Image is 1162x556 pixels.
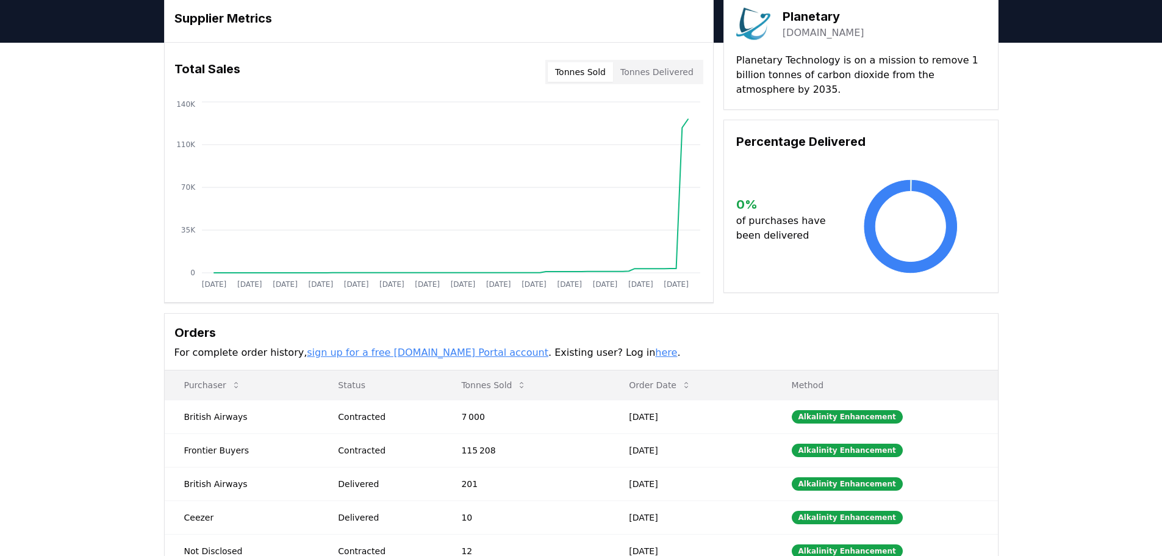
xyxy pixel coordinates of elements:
tspan: [DATE] [379,280,404,289]
p: Method [782,379,988,391]
td: British Airways [165,467,319,500]
tspan: [DATE] [486,280,511,289]
tspan: [DATE] [664,280,689,289]
tspan: [DATE] [343,280,368,289]
img: Planetary-logo [736,7,770,41]
button: Tonnes Sold [548,62,613,82]
h3: Orders [174,323,988,342]
tspan: 0 [190,269,195,277]
tspan: 110K [176,140,196,149]
h3: Percentage Delivered [736,132,986,151]
td: [DATE] [609,500,772,534]
div: Alkalinity Enhancement [792,444,903,457]
div: Contracted [338,411,432,423]
tspan: [DATE] [592,280,617,289]
tspan: [DATE] [308,280,333,289]
td: 7 000 [442,400,609,433]
tspan: 70K [181,183,195,192]
tspan: 140K [176,100,196,109]
button: Tonnes Delivered [613,62,701,82]
a: here [655,347,677,358]
p: of purchases have been delivered [736,214,836,243]
td: 201 [442,467,609,500]
button: Purchaser [174,373,251,397]
p: For complete order history, . Existing user? Log in . [174,345,988,360]
td: [DATE] [609,433,772,467]
div: Delivered [338,511,432,524]
a: [DOMAIN_NAME] [783,26,864,40]
tspan: [DATE] [557,280,582,289]
h3: Supplier Metrics [174,9,703,27]
h3: Total Sales [174,60,240,84]
td: British Airways [165,400,319,433]
button: Tonnes Sold [451,373,536,397]
a: sign up for a free [DOMAIN_NAME] Portal account [307,347,548,358]
tspan: [DATE] [522,280,547,289]
td: [DATE] [609,467,772,500]
div: Delivered [338,478,432,490]
td: [DATE] [609,400,772,433]
h3: Planetary [783,7,864,26]
p: Planetary Technology is on a mission to remove 1 billion tonnes of carbon dioxide from the atmosp... [736,53,986,97]
tspan: [DATE] [415,280,440,289]
button: Order Date [619,373,701,397]
tspan: [DATE] [273,280,298,289]
td: 115 208 [442,433,609,467]
td: Frontier Buyers [165,433,319,467]
tspan: [DATE] [201,280,226,289]
div: Alkalinity Enhancement [792,477,903,491]
tspan: [DATE] [450,280,475,289]
td: 10 [442,500,609,534]
div: Alkalinity Enhancement [792,410,903,424]
div: Alkalinity Enhancement [792,511,903,524]
td: Ceezer [165,500,319,534]
tspan: [DATE] [628,280,653,289]
h3: 0 % [736,195,836,214]
div: Contracted [338,444,432,457]
p: Status [328,379,432,391]
tspan: [DATE] [237,280,262,289]
tspan: 35K [181,226,195,234]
